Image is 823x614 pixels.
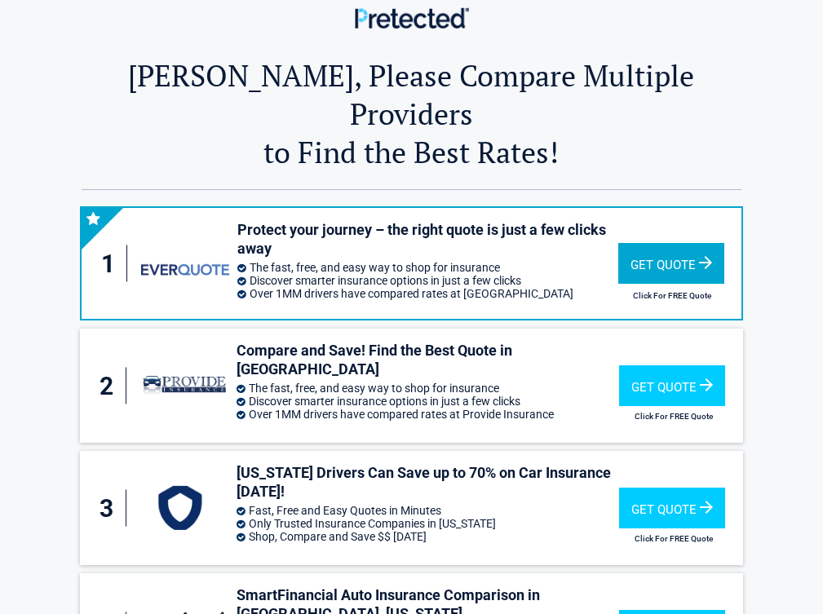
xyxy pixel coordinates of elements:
div: 1 [98,245,128,282]
li: Over 1MM drivers have compared rates at [GEOGRAPHIC_DATA] [237,287,617,300]
li: Discover smarter insurance options in just a few clicks [237,274,617,287]
div: Get Quote [618,243,724,284]
li: Over 1MM drivers have compared rates at Provide Insurance [237,408,619,421]
img: everquote's logo [141,264,229,276]
li: Fast, Free and Easy Quotes in Minutes [237,504,619,517]
li: Shop, Compare and Save $$ [DATE] [237,530,619,543]
div: Get Quote [619,365,725,406]
li: Discover smarter insurance options in just a few clicks [237,395,619,408]
div: 3 [96,490,126,527]
img: Main Logo [355,7,469,28]
h3: Compare and Save! Find the Best Quote in [GEOGRAPHIC_DATA] [237,341,619,379]
h3: [US_STATE] Drivers Can Save up to 70% on Car Insurance [DATE]! [237,463,619,501]
div: Get Quote [619,488,725,528]
li: The fast, free, and easy way to shop for insurance [237,261,617,274]
h2: [PERSON_NAME], Please Compare Multiple Providers to Find the Best Rates! [82,56,741,171]
li: The fast, free, and easy way to shop for insurance [237,382,619,395]
h2: Click For FREE Quote [619,412,728,421]
h3: Protect your journey – the right quote is just a few clicks away [237,220,617,258]
h2: Click For FREE Quote [618,291,727,300]
li: Only Trusted Insurance Companies in [US_STATE] [237,517,619,530]
h2: Click For FREE Quote [619,534,728,543]
img: provide-insurance's logo [140,364,228,408]
div: 2 [96,368,126,404]
img: protect's logo [140,486,228,530]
